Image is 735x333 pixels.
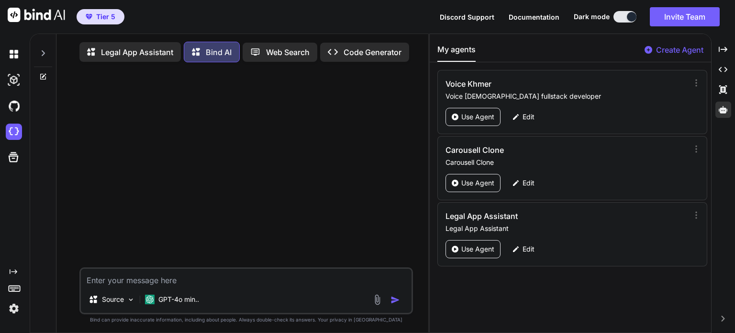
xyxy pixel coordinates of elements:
[523,112,535,122] p: Edit
[6,98,22,114] img: githubDark
[86,14,92,20] img: premium
[461,178,494,188] p: Use Agent
[77,9,124,24] button: premiumTier 5
[445,210,615,222] h3: Legal App Assistant
[445,78,615,90] h3: Voice Khmer
[445,144,615,156] h3: Carousell Clone
[101,46,173,58] p: Legal App Assistant
[158,295,199,304] p: GPT-4o min..
[440,12,494,22] button: Discord Support
[102,295,124,304] p: Source
[445,224,688,233] p: Legal App Assistant
[344,46,401,58] p: Code Generator
[656,44,703,56] p: Create Agent
[79,316,413,323] p: Bind can provide inaccurate information, including about people. Always double-check its answers....
[6,72,22,88] img: darkAi-studio
[6,300,22,317] img: settings
[390,295,400,305] img: icon
[445,158,688,167] p: Carousell Clone
[461,244,494,254] p: Use Agent
[461,112,494,122] p: Use Agent
[96,12,115,22] span: Tier 5
[206,46,232,58] p: Bind AI
[509,13,559,21] span: Documentation
[6,124,22,140] img: cloudideIcon
[372,294,383,305] img: attachment
[437,44,476,62] button: My agents
[8,8,65,22] img: Bind AI
[145,295,155,304] img: GPT-4o mini
[445,92,688,101] p: Voice [DEMOGRAPHIC_DATA] fullstack developer
[266,46,310,58] p: Web Search
[509,12,559,22] button: Documentation
[440,13,494,21] span: Discord Support
[523,244,535,254] p: Edit
[127,296,135,304] img: Pick Models
[574,12,610,22] span: Dark mode
[650,7,720,26] button: Invite Team
[523,178,535,188] p: Edit
[6,46,22,62] img: darkChat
